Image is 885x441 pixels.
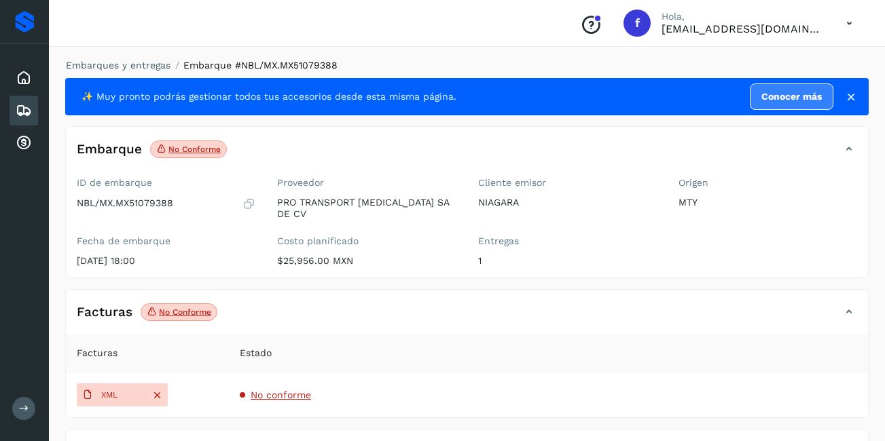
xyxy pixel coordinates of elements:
[662,22,825,35] p: facturacion@protransport.com.mx
[277,177,456,189] label: Proveedor
[183,60,338,71] span: Embarque #NBL/MX.MX51079388
[478,177,657,189] label: Cliente emisor
[10,128,38,158] div: Cuentas por cobrar
[10,96,38,126] div: Embarques
[277,235,456,247] label: Costo planificado
[77,197,173,209] p: NBL/MX.MX51079388
[66,60,170,71] a: Embarques y entregas
[478,235,657,247] label: Entregas
[750,83,833,110] a: Conocer más
[10,63,38,93] div: Inicio
[77,383,145,406] button: XML
[251,389,311,400] span: No conforme
[277,255,456,267] p: $25,956.00 MXN
[168,145,221,154] p: No conforme
[77,235,255,247] label: Fecha de embarque
[159,307,211,317] p: No conforme
[240,346,272,360] span: Estado
[478,255,657,267] p: 1
[145,383,168,406] div: Eliminar asociación
[277,197,456,220] p: PRO TRANSPORT [MEDICAL_DATA] SA DE CV
[679,177,857,189] label: Origen
[77,142,142,157] h4: Embarque
[77,305,132,320] h4: Facturas
[77,346,118,360] span: Facturas
[77,177,255,189] label: ID de embarque
[65,58,869,73] nav: breadcrumb
[101,390,118,400] p: XML
[66,301,868,334] div: FacturasNo conforme
[66,138,868,172] div: EmbarqueNo conforme
[82,90,456,104] span: ✨ Muy pronto podrás gestionar todos tus accesorios desde esta misma página.
[77,255,255,267] p: [DATE] 18:00
[679,197,857,208] p: MTY
[662,11,825,22] p: Hola,
[478,197,657,208] p: NIAGARA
